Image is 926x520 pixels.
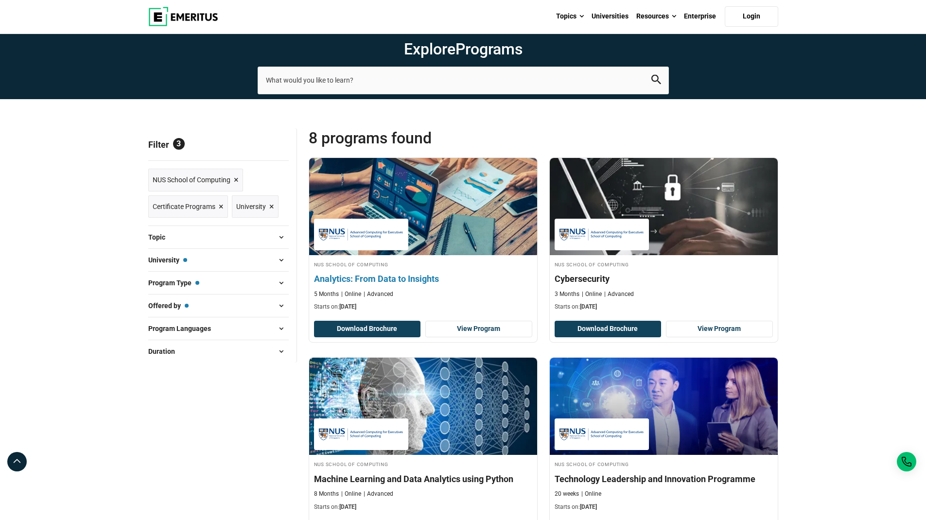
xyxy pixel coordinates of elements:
p: Online [581,490,601,498]
span: University [236,201,266,212]
h4: NUS School of Computing [555,260,773,268]
p: Starts on: [314,503,532,511]
a: Login [725,6,778,27]
a: View Program [666,321,773,337]
button: Download Brochure [314,321,421,337]
img: Analytics: From Data to Insights | Online Business Analytics Course [297,153,548,260]
span: NUS School of Computing [153,174,230,185]
h4: NUS School of Computing [314,460,532,468]
a: AI and Machine Learning Course by NUS School of Computing - September 30, 2025 NUS School of Comp... [309,358,537,516]
a: Certificate Programs × [148,195,228,218]
img: NUS School of Computing [319,224,403,245]
span: × [234,173,239,187]
button: Duration [148,344,289,359]
a: search [651,77,661,87]
input: search-page [258,67,669,94]
img: Machine Learning and Data Analytics using Python | Online AI and Machine Learning Course [309,358,537,455]
span: 8 Programs found [309,128,543,148]
span: [DATE] [580,303,597,310]
h4: NUS School of Computing [314,260,532,268]
h1: Explore [258,39,669,59]
button: Topic [148,230,289,244]
a: University × [232,195,279,218]
p: 8 Months [314,490,339,498]
button: Download Brochure [555,321,662,337]
span: University [148,255,187,265]
span: Topic [148,232,173,243]
button: Offered by [148,298,289,313]
h4: NUS School of Computing [555,460,773,468]
span: Duration [148,346,183,357]
button: University [148,253,289,267]
p: 5 Months [314,290,339,298]
button: Program Type [148,276,289,290]
span: Program Type [148,277,199,288]
span: × [219,200,224,214]
img: Technology Leadership and Innovation Programme | Online Leadership Course [550,358,778,455]
button: search [651,75,661,86]
span: Offered by [148,300,189,311]
span: [DATE] [339,303,356,310]
span: [DATE] [339,503,356,510]
a: View Program [425,321,532,337]
a: Leadership Course by NUS School of Computing - September 30, 2025 NUS School of Computing NUS Sch... [550,358,778,516]
img: NUS School of Computing [559,224,644,245]
img: NUS School of Computing [559,423,644,445]
h4: Technology Leadership and Innovation Programme [555,473,773,485]
span: × [269,200,274,214]
p: Advanced [364,290,393,298]
span: 3 [173,138,185,150]
span: Certificate Programs [153,201,215,212]
p: Starts on: [555,503,773,511]
p: Online [582,290,602,298]
p: Advanced [604,290,634,298]
p: Online [341,290,361,298]
p: Filter [148,128,289,160]
img: NUS School of Computing [319,423,403,445]
a: NUS School of Computing × [148,169,243,191]
span: [DATE] [580,503,597,510]
h4: Cybersecurity [555,273,773,285]
p: Online [341,490,361,498]
img: Cybersecurity | Online Cybersecurity Course [550,158,778,255]
span: Programs [455,40,523,58]
span: Program Languages [148,323,219,334]
p: 20 weeks [555,490,579,498]
p: Starts on: [555,303,773,311]
p: Advanced [364,490,393,498]
h4: Analytics: From Data to Insights [314,273,532,285]
a: Cybersecurity Course by NUS School of Computing - September 30, 2025 NUS School of Computing NUS ... [550,158,778,316]
a: Reset all [259,139,289,152]
p: Starts on: [314,303,532,311]
p: 3 Months [555,290,579,298]
a: Business Analytics Course by NUS School of Computing - September 30, 2025 NUS School of Computing... [309,158,537,316]
button: Program Languages [148,321,289,336]
h4: Machine Learning and Data Analytics using Python [314,473,532,485]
